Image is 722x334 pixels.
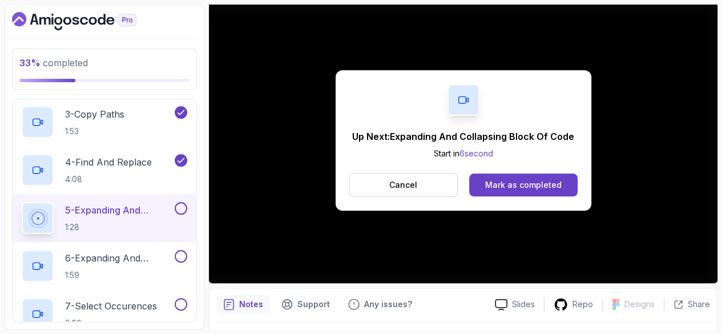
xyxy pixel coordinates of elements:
[349,173,458,197] button: Cancel
[22,202,187,234] button: 5-Expanding And Shringking Selection1:28
[65,317,157,329] p: 3:00
[486,299,544,311] a: Slides
[65,269,172,281] p: 1:59
[65,107,124,121] p: 3 - Copy Paths
[19,57,41,69] span: 33 %
[572,299,593,310] p: Repo
[65,251,172,265] p: 6 - Expanding And Collapsing Block Of Code
[65,299,157,313] p: 7 - Select Occurences
[341,295,419,313] button: Feedback button
[22,154,187,186] button: 4-Find And Replace4:08
[216,295,270,313] button: notes button
[364,299,412,310] p: Any issues?
[352,148,574,159] p: Start in
[65,222,172,233] p: 1:28
[12,12,163,30] a: Dashboard
[664,299,710,310] button: Share
[65,155,152,169] p: 4 - Find And Replace
[485,179,562,191] div: Mark as completed
[352,130,574,143] p: Up Next: Expanding And Collapsing Block Of Code
[297,299,330,310] p: Support
[19,57,88,69] span: completed
[459,148,493,158] span: 6 second
[512,299,535,310] p: Slides
[544,297,602,312] a: Repo
[688,299,710,310] p: Share
[275,295,337,313] button: Support button
[22,106,187,138] button: 3-Copy Paths1:53
[65,203,172,217] p: 5 - Expanding And Shringking Selection
[624,299,655,310] p: Designs
[65,126,124,137] p: 1:53
[389,179,417,191] p: Cancel
[22,298,187,330] button: 7-Select Occurences3:00
[239,299,263,310] p: Notes
[22,250,187,282] button: 6-Expanding And Collapsing Block Of Code1:59
[469,174,577,196] button: Mark as completed
[65,174,152,185] p: 4:08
